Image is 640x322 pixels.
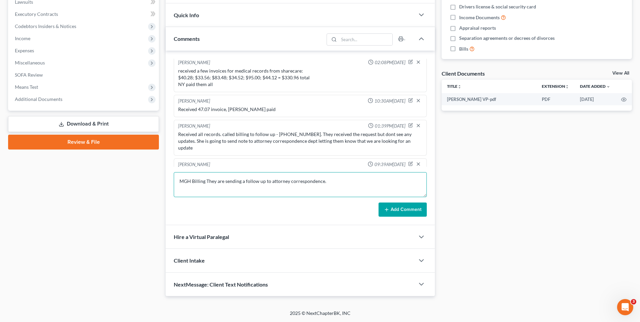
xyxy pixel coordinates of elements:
[174,234,229,240] span: Hire a Virtual Paralegal
[442,70,485,77] div: Client Documents
[15,60,45,65] span: Miscellaneous
[9,8,159,20] a: Executory Contracts
[15,96,62,102] span: Additional Documents
[542,84,569,89] a: Extensionunfold_more
[178,106,422,113] div: Received 47.07 invoice, [PERSON_NAME] paid
[447,84,462,89] a: Titleunfold_more
[617,299,633,315] iframe: Intercom live chat
[178,131,422,151] div: Received all records. called billing to follow up - [PHONE_NUMBER]. They received the request but...
[631,299,636,304] span: 3
[565,85,569,89] i: unfold_more
[459,3,536,10] span: Drivers license & social security card
[375,123,406,129] span: 01:39PM[DATE]
[339,34,392,45] input: Search...
[459,25,496,31] span: Appraisal reports
[536,93,575,105] td: PDF
[174,12,199,18] span: Quick Info
[457,85,462,89] i: unfold_more
[379,203,427,217] button: Add Comment
[174,257,205,264] span: Client Intake
[15,48,34,53] span: Expenses
[575,93,616,105] td: [DATE]
[9,69,159,81] a: SOFA Review
[178,98,210,105] div: [PERSON_NAME]
[374,161,406,168] span: 09:39AM[DATE]
[442,93,536,105] td: [PERSON_NAME] VP-pdf
[374,98,406,104] span: 10:30AM[DATE]
[178,123,210,130] div: [PERSON_NAME]
[8,135,159,150] a: Review & File
[178,59,210,66] div: [PERSON_NAME]
[128,310,512,322] div: 2025 © NextChapterBK, INC
[459,35,555,42] span: Separation agreements or decrees of divorces
[178,161,210,168] div: [PERSON_NAME]
[606,85,610,89] i: expand_more
[174,281,268,288] span: NextMessage: Client Text Notifications
[174,35,200,42] span: Comments
[15,72,43,78] span: SOFA Review
[15,11,58,17] span: Executory Contracts
[15,35,30,41] span: Income
[8,116,159,132] a: Download & Print
[15,23,76,29] span: Codebtors Insiders & Notices
[459,46,468,52] span: Bills
[580,84,610,89] a: Date Added expand_more
[375,59,406,66] span: 02:08PM[DATE]
[15,84,38,90] span: Means Test
[459,14,500,21] span: Income Documents
[178,68,422,88] div: received a few invoices for medical records from sharecare: $40.28; $33.56; $83.48; $34.52; $95.0...
[612,71,629,76] a: View All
